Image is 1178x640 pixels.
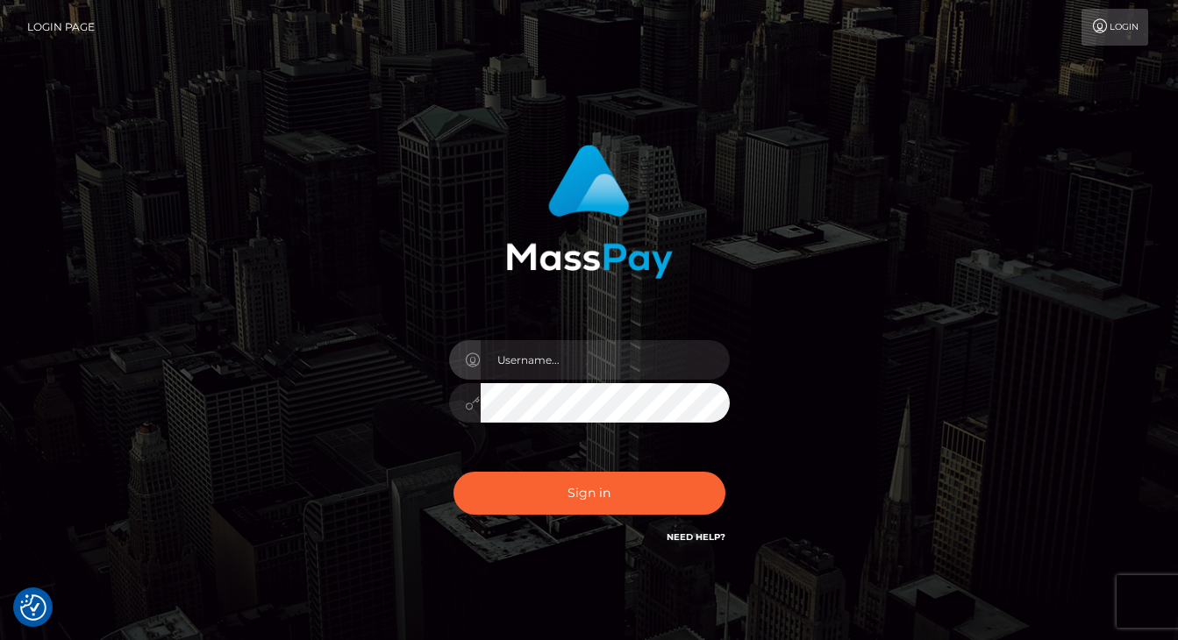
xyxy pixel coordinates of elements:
[1082,9,1148,46] a: Login
[20,594,46,621] img: Revisit consent button
[453,472,725,515] button: Sign in
[481,340,730,380] input: Username...
[506,145,673,279] img: MassPay Login
[20,594,46,621] button: Consent Preferences
[27,9,95,46] a: Login Page
[667,531,725,543] a: Need Help?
